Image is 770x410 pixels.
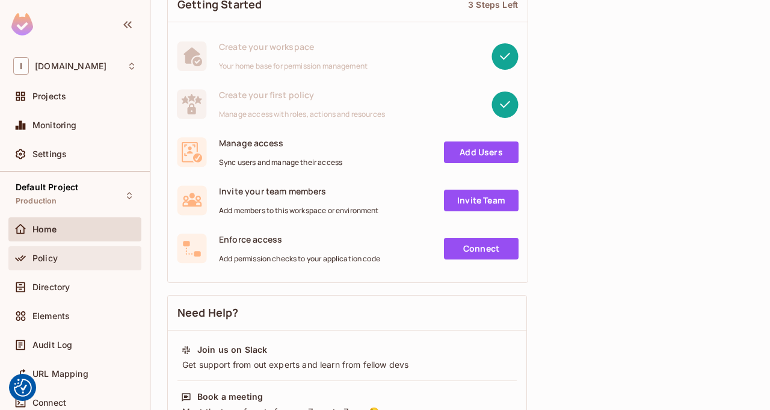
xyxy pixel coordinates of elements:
span: I [13,57,29,75]
button: Consent Preferences [14,379,32,397]
span: Create your first policy [219,89,385,101]
span: Manage access [219,137,342,149]
span: Settings [32,149,67,159]
span: Home [32,225,57,234]
span: Directory [32,282,70,292]
span: Production [16,196,57,206]
span: Default Project [16,182,78,192]
div: Get support from out experts and learn from fellow devs [181,359,513,371]
span: Add permission checks to your application code [219,254,380,264]
span: Projects [32,92,66,101]
span: Add members to this workspace or environment [219,206,379,216]
span: Elements [32,311,70,321]
span: Policy [32,253,58,263]
span: URL Mapping [32,369,88,379]
a: Invite Team [444,190,519,211]
span: Enforce access [219,234,380,245]
a: Connect [444,238,519,259]
span: Monitoring [32,120,77,130]
span: Invite your team members [219,185,379,197]
span: Audit Log [32,340,72,350]
span: Create your workspace [219,41,368,52]
span: Need Help? [177,305,239,320]
span: Sync users and manage their access [219,158,342,167]
img: Revisit consent button [14,379,32,397]
a: Add Users [444,141,519,163]
span: Connect [32,398,66,408]
span: Manage access with roles, actions and resources [219,110,385,119]
div: Join us on Slack [197,344,267,356]
span: Workspace: inspectorio.com [35,61,106,71]
span: Your home base for permission management [219,61,368,71]
img: SReyMgAAAABJRU5ErkJggg== [11,13,33,36]
div: Book a meeting [197,391,263,403]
